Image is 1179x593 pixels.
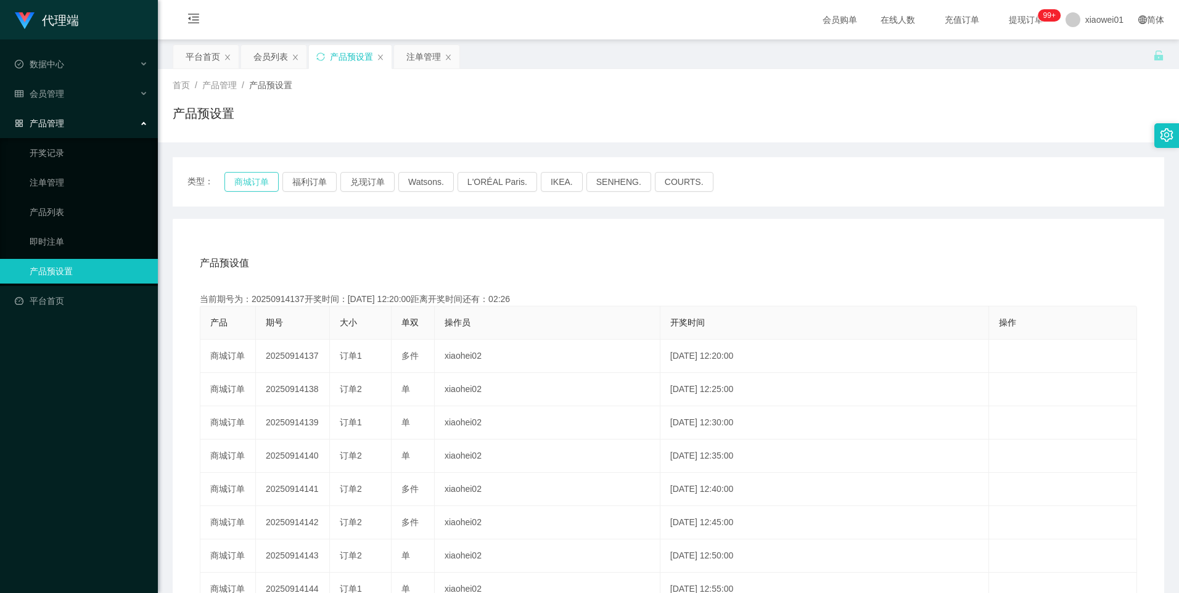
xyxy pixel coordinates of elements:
span: 订单2 [340,550,362,560]
td: 20250914141 [256,473,330,506]
a: 代理端 [15,15,79,25]
i: 图标: global [1138,15,1147,24]
td: 商城订单 [200,440,256,473]
span: 充值订单 [939,15,985,24]
span: 会员管理 [15,89,64,99]
span: 操作 [999,317,1016,327]
a: 注单管理 [30,170,148,195]
td: xiaohei02 [435,539,660,573]
a: 产品列表 [30,200,148,224]
i: 图标: setting [1160,128,1173,142]
i: 图标: check-circle-o [15,60,23,68]
td: 20250914137 [256,340,330,373]
td: [DATE] 12:40:00 [660,473,989,506]
span: 产品 [210,317,228,327]
td: xiaohei02 [435,473,660,506]
button: SENHENG. [586,172,651,192]
sup: 1193 [1038,9,1061,22]
td: xiaohei02 [435,373,660,406]
i: 图标: unlock [1153,50,1164,61]
button: 福利订单 [282,172,337,192]
h1: 产品预设置 [173,104,234,123]
span: 产品预设值 [200,256,249,271]
span: 在线人数 [874,15,921,24]
td: [DATE] 12:20:00 [660,340,989,373]
span: / [195,80,197,90]
span: 操作员 [445,317,470,327]
a: 开奖记录 [30,141,148,165]
div: 会员列表 [253,45,288,68]
span: 多件 [401,517,419,527]
span: 订单2 [340,384,362,394]
i: 图标: close [377,54,384,61]
span: 单 [401,550,410,560]
td: 20250914139 [256,406,330,440]
span: 产品管理 [15,118,64,128]
span: 单 [401,451,410,460]
button: Watsons. [398,172,454,192]
div: 平台首页 [186,45,220,68]
div: 产品预设置 [330,45,373,68]
span: 单 [401,384,410,394]
span: 订单2 [340,517,362,527]
td: 商城订单 [200,373,256,406]
td: xiaohei02 [435,506,660,539]
td: xiaohei02 [435,340,660,373]
button: COURTS. [655,172,713,192]
span: 单 [401,417,410,427]
span: 多件 [401,351,419,361]
button: L'ORÉAL Paris. [458,172,537,192]
i: 图标: close [445,54,452,61]
i: 图标: close [292,54,299,61]
span: / [242,80,244,90]
td: 商城订单 [200,340,256,373]
img: logo.9652507e.png [15,12,35,30]
span: 首页 [173,80,190,90]
td: [DATE] 12:50:00 [660,539,989,573]
td: 商城订单 [200,473,256,506]
div: 注单管理 [406,45,441,68]
div: 当前期号为：20250914137开奖时间：[DATE] 12:20:00距离开奖时间还有：02:26 [200,293,1137,306]
td: 商城订单 [200,406,256,440]
td: 20250914138 [256,373,330,406]
button: 兑现订单 [340,172,395,192]
span: 数据中心 [15,59,64,69]
td: 20250914140 [256,440,330,473]
i: 图标: table [15,89,23,98]
span: 订单2 [340,484,362,494]
button: IKEA. [541,172,583,192]
td: 商城订单 [200,539,256,573]
span: 订单1 [340,417,362,427]
a: 产品预设置 [30,259,148,284]
td: [DATE] 12:45:00 [660,506,989,539]
span: 开奖时间 [670,317,705,327]
td: [DATE] 12:35:00 [660,440,989,473]
span: 多件 [401,484,419,494]
td: xiaohei02 [435,406,660,440]
span: 订单2 [340,451,362,460]
h1: 代理端 [42,1,79,40]
button: 商城订单 [224,172,279,192]
span: 提现订单 [1003,15,1050,24]
span: 类型： [187,172,224,192]
a: 图标: dashboard平台首页 [15,288,148,313]
td: [DATE] 12:30:00 [660,406,989,440]
i: 图标: appstore-o [15,119,23,128]
td: 20250914143 [256,539,330,573]
i: 图标: close [224,54,231,61]
span: 期号 [266,317,283,327]
td: 商城订单 [200,506,256,539]
span: 大小 [340,317,357,327]
a: 即时注单 [30,229,148,254]
span: 产品预设置 [249,80,292,90]
span: 订单1 [340,351,362,361]
td: xiaohei02 [435,440,660,473]
span: 单双 [401,317,419,327]
i: 图标: menu-fold [173,1,215,40]
td: 20250914142 [256,506,330,539]
i: 图标: sync [316,52,325,61]
span: 产品管理 [202,80,237,90]
td: [DATE] 12:25:00 [660,373,989,406]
